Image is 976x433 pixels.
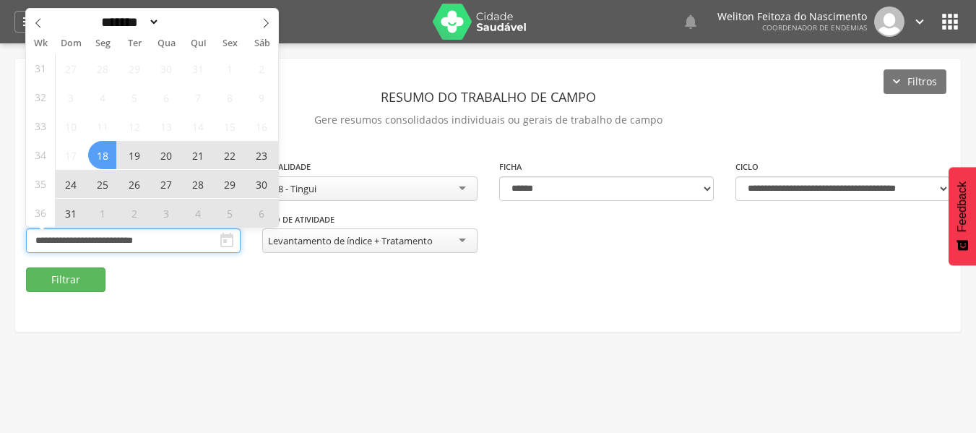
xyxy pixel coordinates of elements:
[26,33,55,53] span: Wk
[183,199,212,227] span: Setembro 4, 2025
[120,112,148,140] span: Agosto 12, 2025
[160,14,207,30] input: Year
[215,39,246,48] span: Sex
[247,54,275,82] span: Agosto 2, 2025
[762,22,867,33] span: Coordenador de Endemias
[150,39,182,48] span: Qua
[682,13,699,30] i: 
[183,170,212,198] span: Agosto 28, 2025
[152,112,180,140] span: Agosto 13, 2025
[183,141,212,169] span: Agosto 21, 2025
[118,39,150,48] span: Ter
[717,12,867,22] p: Weliton Feitoza do Nascimento
[247,199,275,227] span: Setembro 6, 2025
[152,199,180,227] span: Setembro 3, 2025
[35,54,46,82] span: 31
[120,199,148,227] span: Setembro 2, 2025
[88,83,116,111] span: Agosto 4, 2025
[97,14,160,30] select: Month
[120,170,148,198] span: Agosto 26, 2025
[183,39,215,48] span: Qui
[246,39,278,48] span: Sáb
[152,54,180,82] span: Julho 30, 2025
[35,199,46,227] span: 36
[56,83,85,111] span: Agosto 3, 2025
[88,199,116,227] span: Setembro 1, 2025
[912,7,928,37] a: 
[152,83,180,111] span: Agosto 6, 2025
[26,84,950,110] header: Resumo do Trabalho de Campo
[55,39,87,48] span: Dom
[499,161,522,173] label: Ficha
[183,54,212,82] span: Julho 31, 2025
[262,214,334,226] label: Tipo de Atividade
[152,141,180,169] span: Agosto 20, 2025
[215,141,243,169] span: Agosto 22, 2025
[26,267,105,292] button: Filtrar
[215,170,243,198] span: Agosto 29, 2025
[183,83,212,111] span: Agosto 7, 2025
[938,10,962,33] i: 
[247,83,275,111] span: Agosto 9, 2025
[215,199,243,227] span: Setembro 5, 2025
[247,112,275,140] span: Agosto 16, 2025
[735,161,759,173] label: Ciclo
[247,141,275,169] span: Agosto 23, 2025
[88,170,116,198] span: Agosto 25, 2025
[120,54,148,82] span: Julho 29, 2025
[120,83,148,111] span: Agosto 5, 2025
[268,234,433,247] div: Levantamento de índice + Tratamento
[56,112,85,140] span: Agosto 10, 2025
[56,54,85,82] span: Julho 27, 2025
[912,14,928,30] i: 
[152,170,180,198] span: Agosto 27, 2025
[35,112,46,140] span: 33
[88,54,116,82] span: Julho 28, 2025
[268,182,316,195] div: 158 - Tingui
[183,112,212,140] span: Agosto 14, 2025
[87,39,118,48] span: Seg
[949,167,976,265] button: Feedback - Mostrar pesquisa
[956,181,969,232] span: Feedback
[218,232,236,249] i: 
[215,83,243,111] span: Agosto 8, 2025
[35,170,46,198] span: 35
[56,170,85,198] span: Agosto 24, 2025
[120,141,148,169] span: Agosto 19, 2025
[682,7,699,37] a: 
[14,11,45,33] a: 
[21,13,38,30] i: 
[56,141,85,169] span: Agosto 17, 2025
[56,199,85,227] span: Agosto 31, 2025
[88,141,116,169] span: Agosto 18, 2025
[26,110,950,130] p: Gere resumos consolidados individuais ou gerais de trabalho de campo
[215,54,243,82] span: Agosto 1, 2025
[215,112,243,140] span: Agosto 15, 2025
[35,141,46,169] span: 34
[884,69,946,94] button: Filtros
[262,161,311,173] label: Localidade
[88,112,116,140] span: Agosto 11, 2025
[35,83,46,111] span: 32
[247,170,275,198] span: Agosto 30, 2025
